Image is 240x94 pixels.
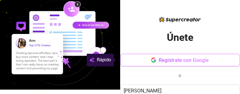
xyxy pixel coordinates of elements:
[159,17,201,22] img: logo-BBDzfeDw.svg
[89,56,94,64] img: svg%3e
[97,56,111,64] span: Rápido
[179,73,181,78] span: o
[167,31,193,44] h2: Únete
[159,57,209,63] span: Regístrate con Google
